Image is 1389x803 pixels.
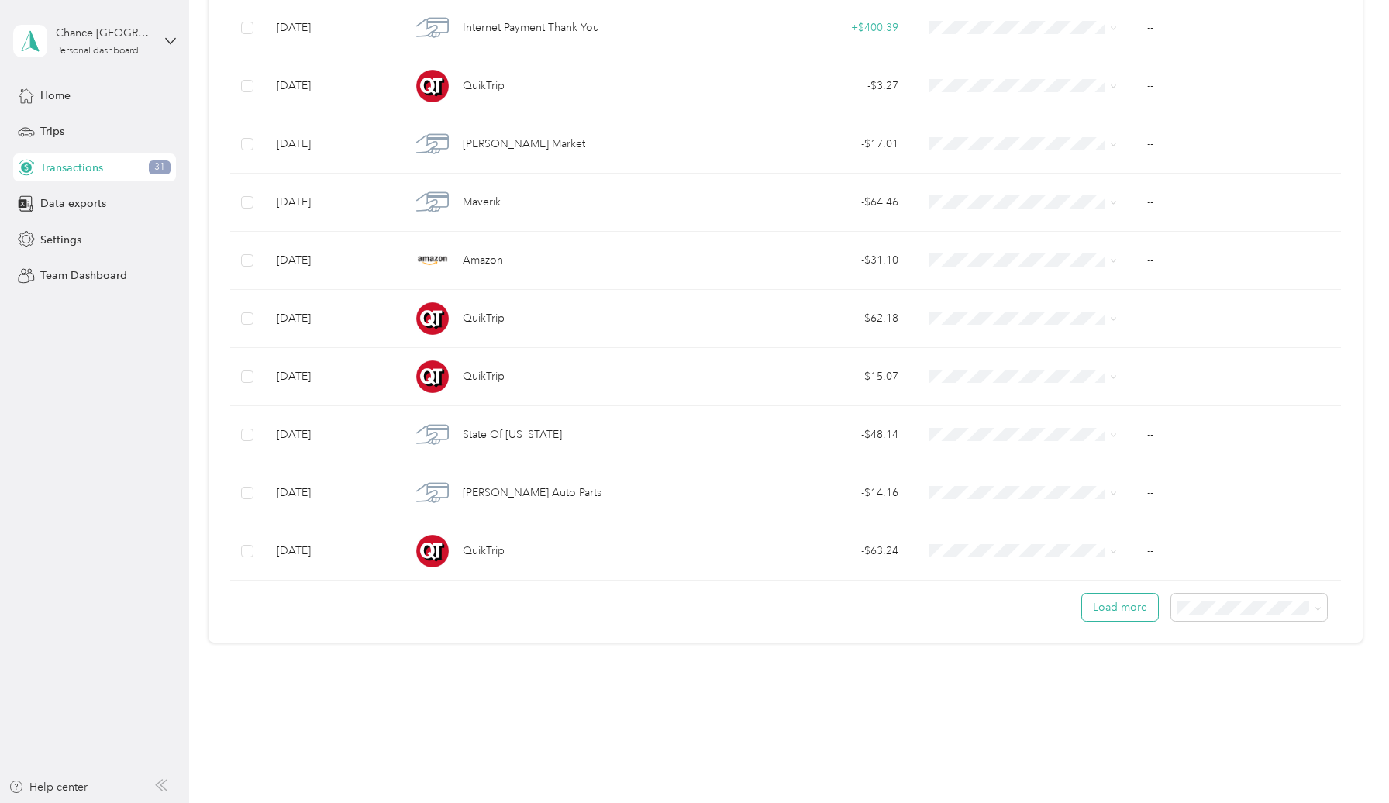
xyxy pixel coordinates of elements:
[1135,522,1348,581] td: --
[1135,115,1348,174] td: --
[731,194,898,211] div: - $64.46
[463,368,505,385] span: QuikTrip
[416,302,449,335] img: QuikTrip
[463,252,503,269] span: Amazon
[416,70,449,102] img: QuikTrip
[1135,406,1348,464] td: --
[1302,716,1389,803] iframe: Everlance-gr Chat Button Frame
[731,543,898,560] div: - $63.24
[264,232,398,290] td: [DATE]
[1135,464,1348,522] td: --
[264,115,398,174] td: [DATE]
[463,426,562,443] span: State Of [US_STATE]
[1135,348,1348,406] td: --
[264,290,398,348] td: [DATE]
[416,535,449,567] img: QuikTrip
[731,136,898,153] div: - $17.01
[264,348,398,406] td: [DATE]
[731,252,898,269] div: - $31.10
[463,484,601,501] span: [PERSON_NAME] Auto Parts
[463,19,599,36] span: Internet Payment Thank You
[463,543,505,560] span: QuikTrip
[731,78,898,95] div: - $3.27
[463,136,585,153] span: [PERSON_NAME] Market
[9,779,88,795] button: Help center
[463,78,505,95] span: QuikTrip
[416,477,449,509] img: O'Reilly Auto Parts
[416,244,449,277] img: Amazon
[731,310,898,327] div: - $62.18
[416,186,449,219] img: Maverik
[416,360,449,393] img: QuikTrip
[731,19,898,36] div: + $400.39
[416,128,449,160] img: Phelps Market
[40,232,81,248] span: Settings
[463,310,505,327] span: QuikTrip
[264,174,398,232] td: [DATE]
[264,406,398,464] td: [DATE]
[1135,174,1348,232] td: --
[40,88,71,104] span: Home
[1135,57,1348,115] td: --
[731,368,898,385] div: - $15.07
[264,464,398,522] td: [DATE]
[416,12,449,44] img: Internet Payment Thank You
[56,25,153,41] div: Chance [GEOGRAPHIC_DATA]
[264,57,398,115] td: [DATE]
[40,195,106,212] span: Data exports
[731,426,898,443] div: - $48.14
[56,47,139,56] div: Personal dashboard
[40,267,127,284] span: Team Dashboard
[416,419,449,451] img: State Of Alabama
[1135,232,1348,290] td: --
[463,194,501,211] span: Maverik
[264,522,398,581] td: [DATE]
[1135,290,1348,348] td: --
[40,123,64,140] span: Trips
[149,160,171,174] span: 31
[731,484,898,501] div: - $14.16
[40,160,103,176] span: Transactions
[1082,594,1158,621] button: Load more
